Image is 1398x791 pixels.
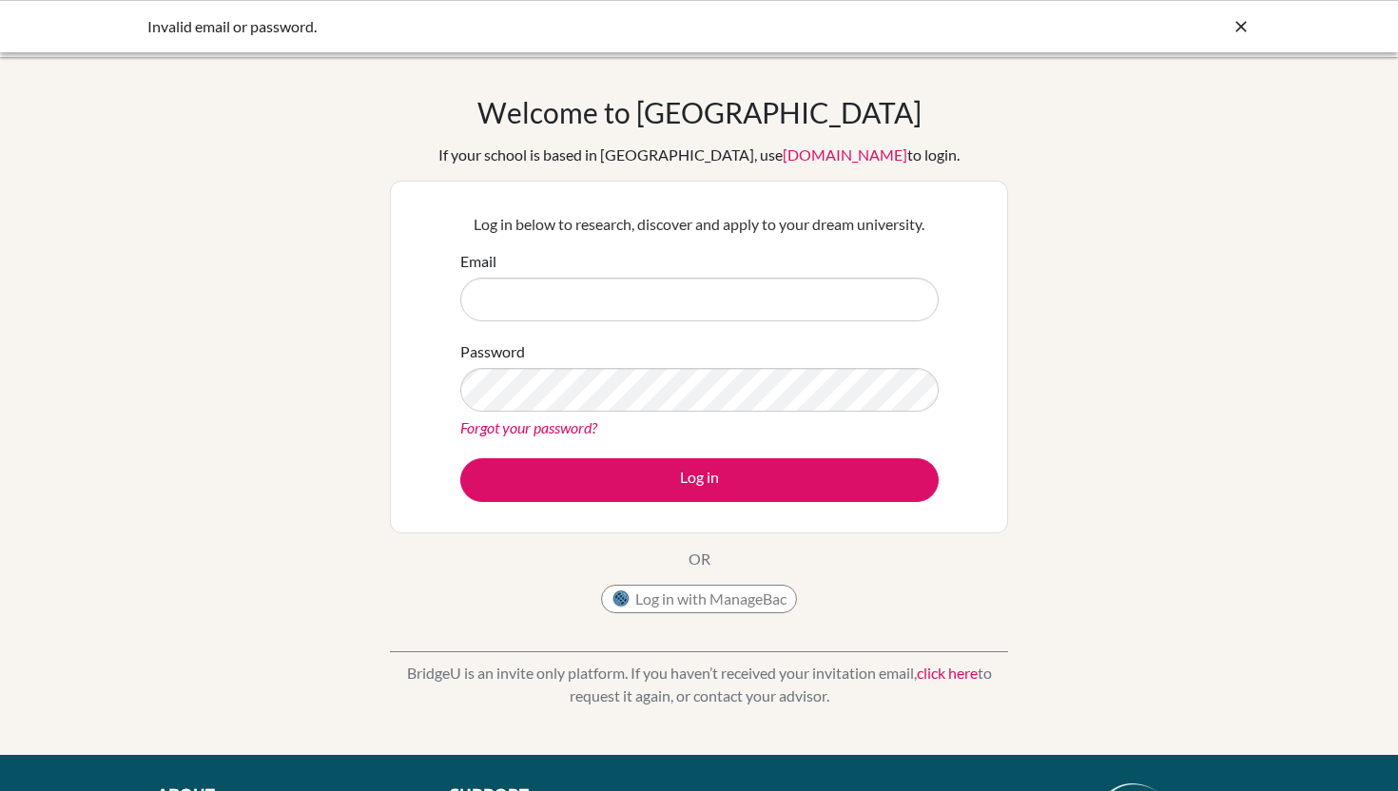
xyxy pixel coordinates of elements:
[460,340,525,363] label: Password
[147,15,965,38] div: Invalid email or password.
[460,250,496,273] label: Email
[601,585,797,613] button: Log in with ManageBac
[390,662,1008,707] p: BridgeU is an invite only platform. If you haven’t received your invitation email, to request it ...
[477,95,922,129] h1: Welcome to [GEOGRAPHIC_DATA]
[783,145,907,164] a: [DOMAIN_NAME]
[917,664,978,682] a: click here
[460,458,939,502] button: Log in
[460,213,939,236] p: Log in below to research, discover and apply to your dream university.
[689,548,710,570] p: OR
[460,418,597,436] a: Forgot your password?
[438,144,960,166] div: If your school is based in [GEOGRAPHIC_DATA], use to login.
